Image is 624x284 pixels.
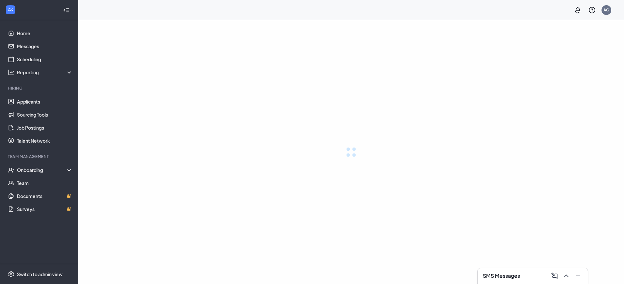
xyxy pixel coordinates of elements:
[588,6,596,14] svg: QuestionInfo
[17,69,73,76] div: Reporting
[63,7,69,13] svg: Collapse
[17,167,73,173] div: Onboarding
[574,6,582,14] svg: Notifications
[17,177,73,190] a: Team
[17,203,73,216] a: SurveysCrown
[17,27,73,40] a: Home
[8,85,71,91] div: Hiring
[8,69,14,76] svg: Analysis
[8,271,14,277] svg: Settings
[17,121,73,134] a: Job Postings
[8,167,14,173] svg: UserCheck
[572,271,583,281] button: Minimize
[17,190,73,203] a: DocumentsCrown
[7,7,14,13] svg: WorkstreamLogo
[8,154,71,159] div: Team Management
[17,95,73,108] a: Applicants
[17,134,73,147] a: Talent Network
[549,271,559,281] button: ComposeMessage
[603,7,609,13] div: AG
[17,108,73,121] a: Sourcing Tools
[17,40,73,53] a: Messages
[551,272,558,280] svg: ComposeMessage
[17,53,73,66] a: Scheduling
[17,271,63,277] div: Switch to admin view
[562,272,570,280] svg: ChevronUp
[483,272,520,279] h3: SMS Messages
[574,272,582,280] svg: Minimize
[560,271,571,281] button: ChevronUp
